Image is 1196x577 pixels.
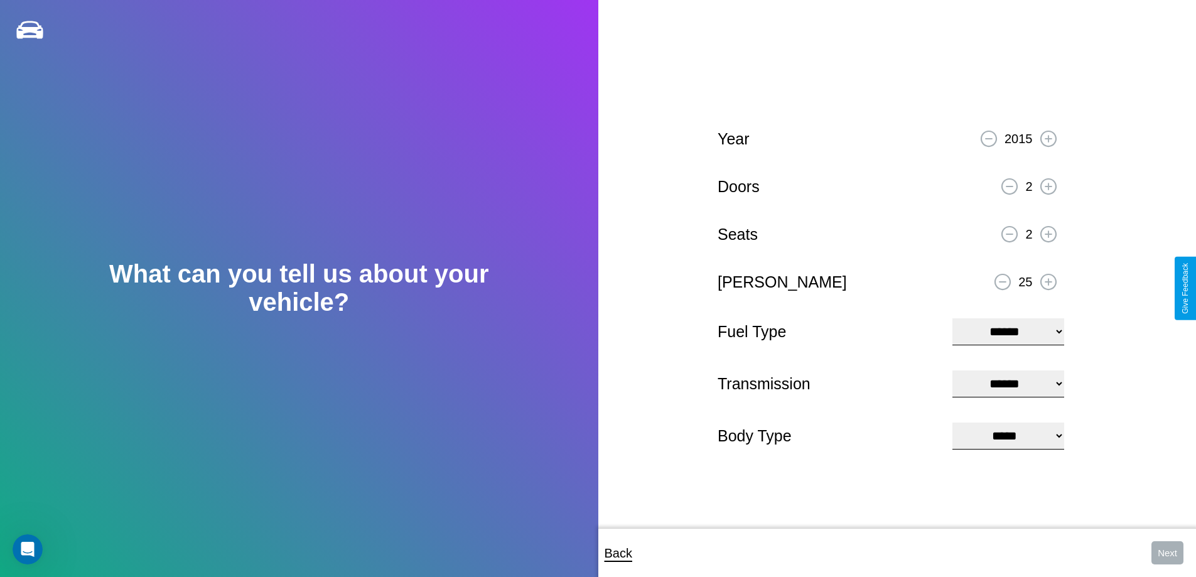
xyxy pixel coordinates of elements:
[605,542,632,564] p: Back
[718,173,760,201] p: Doors
[718,220,758,249] p: Seats
[718,125,750,153] p: Year
[1018,271,1032,293] p: 25
[1005,127,1033,150] p: 2015
[1025,223,1032,245] p: 2
[718,370,940,398] p: Transmission
[1151,541,1183,564] button: Next
[1025,175,1032,198] p: 2
[718,422,940,450] p: Body Type
[13,534,43,564] iframe: Intercom live chat
[718,268,847,296] p: [PERSON_NAME]
[1181,263,1190,314] div: Give Feedback
[60,260,538,316] h2: What can you tell us about your vehicle?
[718,318,940,346] p: Fuel Type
